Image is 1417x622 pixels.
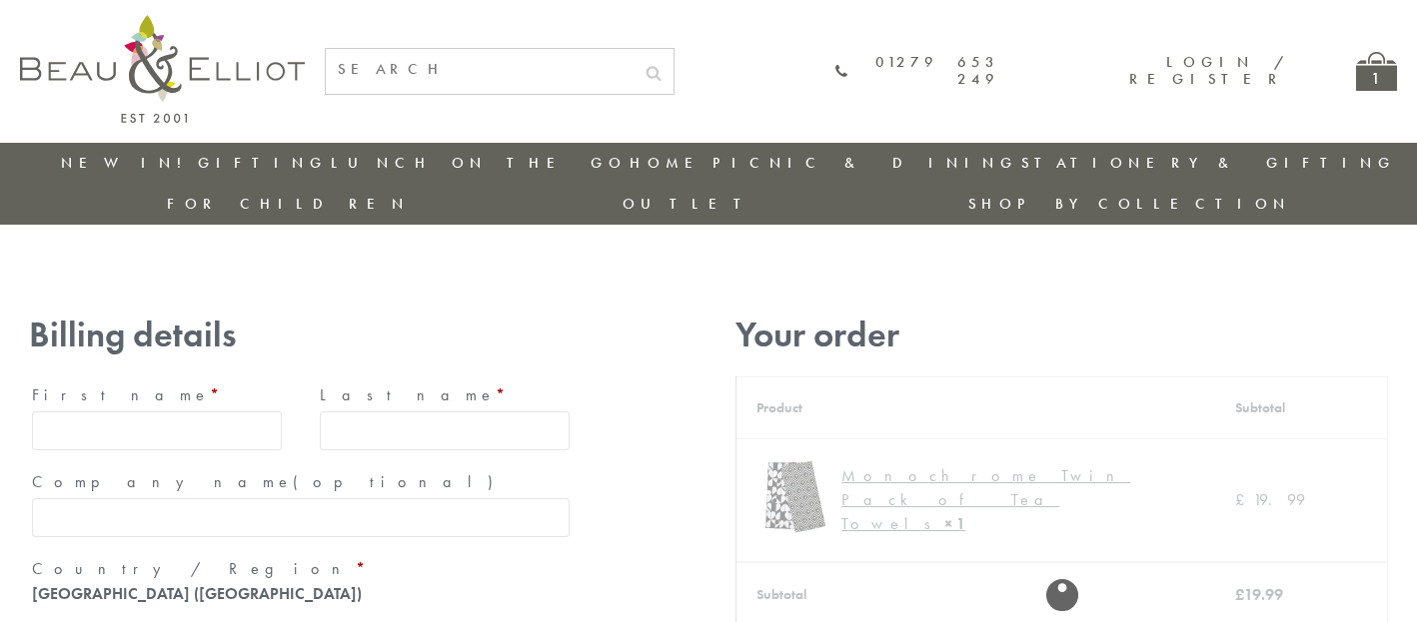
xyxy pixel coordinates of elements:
[198,153,328,173] a: Gifting
[326,49,634,90] input: SEARCH
[331,153,627,173] a: Lunch On The Go
[32,553,570,585] label: Country / Region
[630,153,709,173] a: Home
[61,153,195,173] a: New in!
[1021,153,1396,173] a: Stationery & Gifting
[20,15,305,123] img: logo
[1129,52,1286,89] a: Login / Register
[320,379,570,411] label: Last name
[735,314,1388,355] h3: Your order
[167,194,410,214] a: For Children
[968,194,1291,214] a: Shop by collection
[32,583,362,604] strong: [GEOGRAPHIC_DATA] ([GEOGRAPHIC_DATA])
[835,54,999,89] a: 01279 653 249
[32,466,570,498] label: Company name
[623,194,755,214] a: Outlet
[32,379,282,411] label: First name
[293,471,505,492] span: (optional)
[712,153,1018,173] a: Picnic & Dining
[1356,52,1397,91] a: 1
[29,314,573,355] h3: Billing details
